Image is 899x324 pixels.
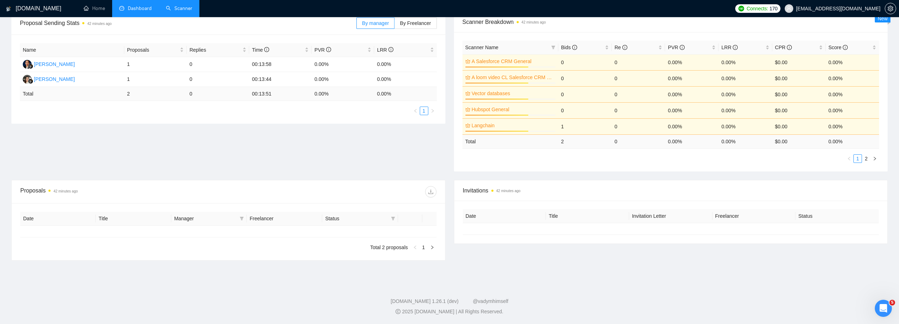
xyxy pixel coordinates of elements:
a: 1 [420,107,428,115]
div: AI Assistant from GigRadar 📡 says… [6,218,137,269]
td: 0.00% [665,54,718,70]
span: PVR [314,47,331,53]
span: Scanner Name [465,45,498,50]
a: Vector databases [472,89,554,97]
span: Bad [34,240,44,250]
button: left [845,154,853,163]
span: info-circle [264,47,269,52]
a: setting [885,6,896,11]
span: Terrible [17,240,27,250]
span: crown [465,75,470,80]
td: $ 0.00 [772,134,826,148]
iframe: To enrich screen reader interactions, please activate Accessibility in Grammarly extension settings [875,300,892,317]
td: 0 [612,86,665,102]
div: Close [125,5,138,18]
td: 0 [612,54,665,70]
time: 42 minutes ago [87,22,111,26]
div: no, thank you [97,148,131,155]
li: 1 [853,154,862,163]
div: Iryna says… [6,94,137,143]
span: Proposals [127,46,179,54]
td: 0.00% [826,54,879,70]
td: 0.00 % [374,87,437,101]
td: 0.00% [718,118,772,134]
td: 0 [558,54,612,70]
span: crown [465,91,470,96]
div: Proposals [20,186,228,197]
span: info-circle [622,45,627,50]
span: download [425,189,436,195]
div: Thank you for reaching out! If you have any more questions, feel free to leave a message in this ... [6,176,117,212]
td: $0.00 [772,54,826,70]
td: 00:13:51 [249,87,312,101]
button: go back [5,5,18,19]
td: 0.00% [665,70,718,86]
td: 0.00% [826,70,879,86]
th: Title [546,209,629,223]
button: Home [111,5,125,19]
td: 0.00 % [312,87,374,101]
td: 0.00 % [718,134,772,148]
td: 0 [187,87,249,101]
span: info-circle [572,45,577,50]
span: Great [67,240,77,250]
span: copyright [396,309,401,314]
td: 0.00% [374,72,437,87]
td: 0.00% [665,86,718,102]
span: Amazing [84,240,94,250]
div: nataliav@inforge.us says… [6,38,137,94]
span: right [873,156,877,161]
img: upwork-logo.png [738,6,744,11]
span: OK [51,240,61,250]
th: Date [463,209,546,223]
td: 2 [558,134,612,148]
span: info-circle [680,45,685,50]
time: 42 minutes ago [496,189,521,193]
span: Manager [174,215,237,222]
div: nataliav@inforge.us says… [6,143,137,165]
span: Connects: [747,5,768,12]
button: right [428,243,437,252]
span: filter [390,213,397,224]
a: searchScanner [166,5,192,11]
span: Score [829,45,848,50]
span: Invitations [463,186,879,195]
img: LA [23,75,32,84]
td: $0.00 [772,86,826,102]
span: crown [465,107,470,112]
td: 0.00% [826,102,879,118]
li: 1 [420,107,428,115]
th: Replies [187,43,249,57]
td: 0.00% [665,118,718,134]
img: gigradar-bm.png [28,64,33,69]
th: Proposals [124,43,187,57]
li: Total 2 proposals [370,243,408,252]
time: 42 minutes ago [522,20,546,24]
span: Status [325,215,388,222]
td: 0 [558,102,612,118]
span: filter [238,213,245,224]
span: LRR [721,45,738,50]
span: Time [252,47,269,53]
span: info-circle [787,45,792,50]
button: left [411,107,420,115]
p: The team can also help [35,14,89,21]
div: Thank you for reaching out! If you have any more questions, feel free to leave a message in this ... [11,180,111,208]
span: Proposal Sending Stats [20,19,356,27]
span: 170 [769,5,777,12]
span: right [430,109,435,113]
td: Total [462,134,558,148]
span: info-circle [388,47,393,52]
a: [DOMAIN_NAME] 1.26.1 (dev) [391,298,459,304]
li: Previous Page [411,243,419,252]
td: 0 [612,102,665,118]
span: filter [551,45,555,50]
span: Bids [561,45,577,50]
img: Profile image for AI Assistant from GigRadar 📡 [20,6,32,17]
div: Thanks for the clarification! Please find the link to book a call with [PERSON_NAME]: Is there an... [11,98,111,133]
img: AD [23,60,32,69]
div: Rate your conversation [13,226,98,235]
div: Iryna says… [6,176,137,218]
td: 0.00% [374,57,437,72]
th: Manager [171,212,247,226]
